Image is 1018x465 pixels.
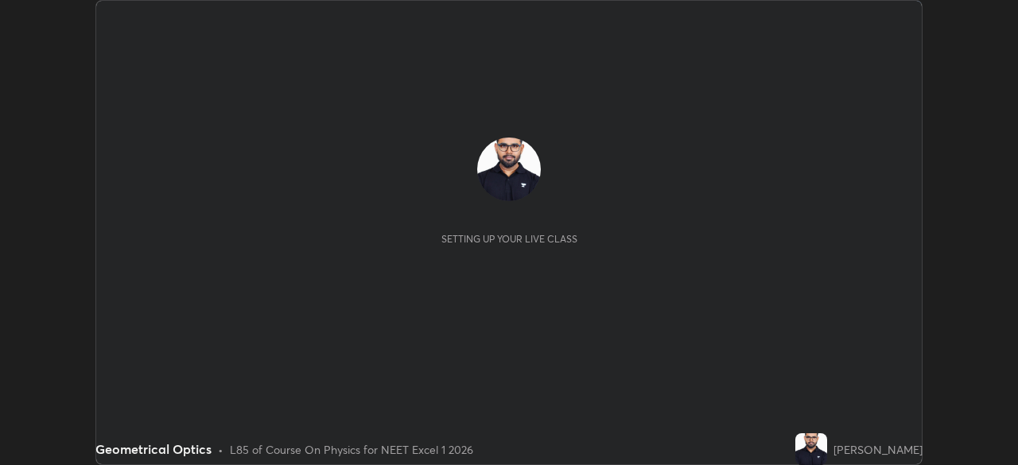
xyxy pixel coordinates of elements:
[218,441,223,458] div: •
[441,233,577,245] div: Setting up your live class
[833,441,923,458] div: [PERSON_NAME]
[795,433,827,465] img: 5c0d771597b348b1998e7a7797b362bf.jpg
[230,441,473,458] div: L85 of Course On Physics for NEET Excel 1 2026
[95,440,212,459] div: Geometrical Optics
[477,138,541,201] img: 5c0d771597b348b1998e7a7797b362bf.jpg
